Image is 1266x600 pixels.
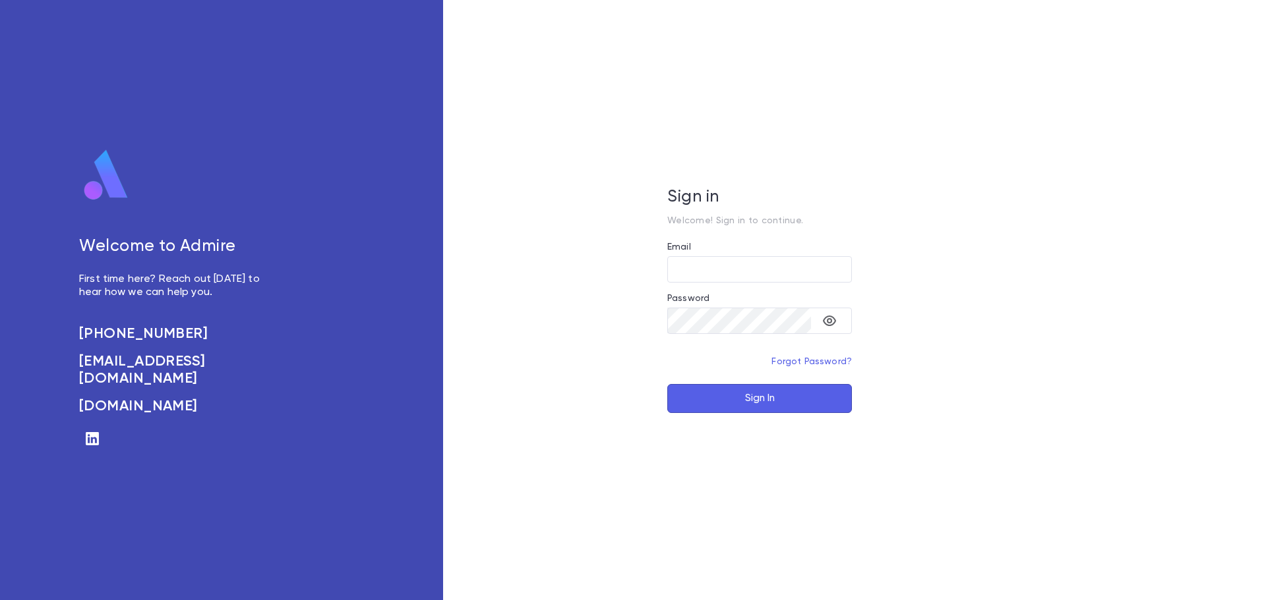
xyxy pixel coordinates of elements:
[79,149,133,202] img: logo
[667,293,709,304] label: Password
[667,384,852,413] button: Sign In
[816,308,843,334] button: toggle password visibility
[667,188,852,207] h5: Sign in
[79,325,274,342] a: [PHONE_NUMBER]
[79,273,274,299] p: First time here? Reach out [DATE] to hear how we can help you.
[79,353,274,387] a: [EMAIL_ADDRESS][DOMAIN_NAME]
[667,215,852,226] p: Welcome! Sign in to continue.
[79,398,274,415] a: [DOMAIN_NAME]
[79,237,274,257] h5: Welcome to Admire
[771,357,852,366] a: Forgot Password?
[667,242,691,252] label: Email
